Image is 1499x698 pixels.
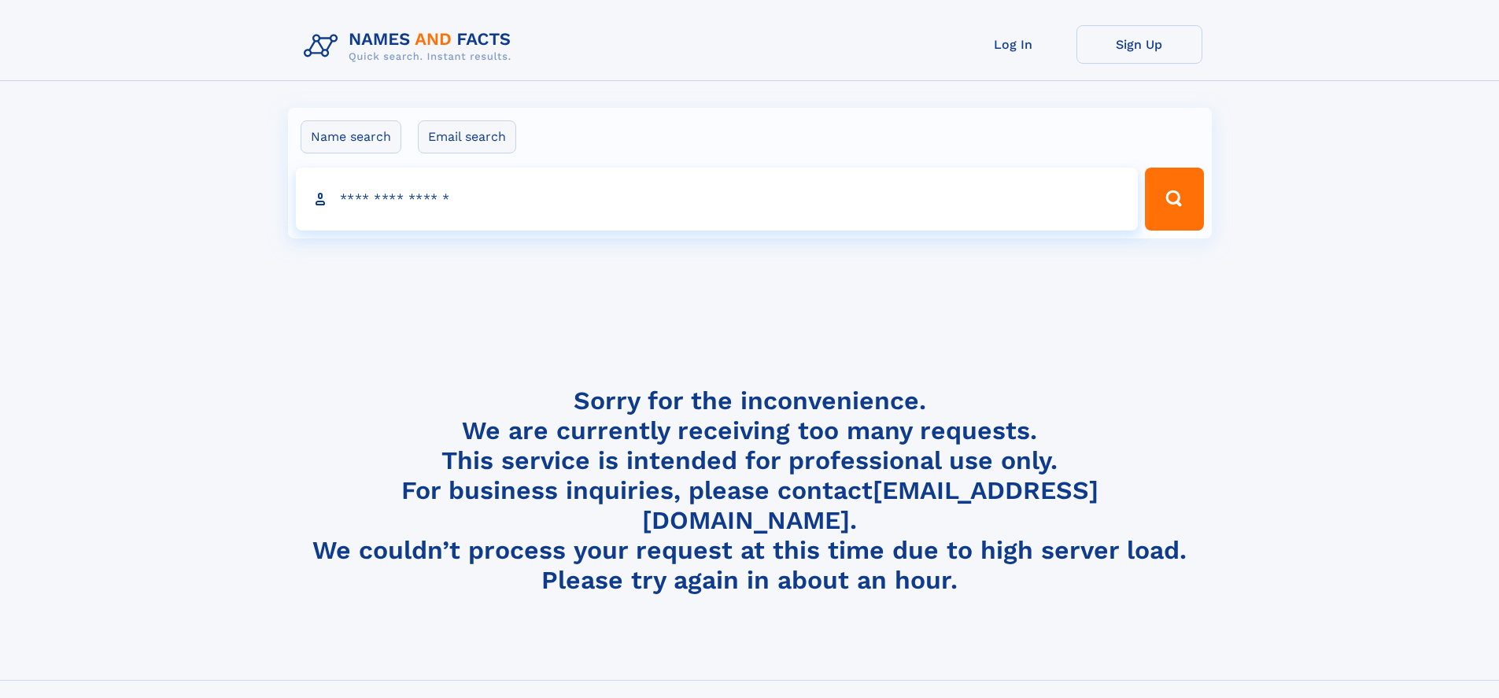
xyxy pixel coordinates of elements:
[297,386,1202,596] h4: Sorry for the inconvenience. We are currently receiving too many requests. This service is intend...
[1145,168,1203,231] button: Search Button
[951,25,1076,64] a: Log In
[297,25,524,68] img: Logo Names and Facts
[642,475,1098,535] a: [EMAIL_ADDRESS][DOMAIN_NAME]
[1076,25,1202,64] a: Sign Up
[418,120,516,153] label: Email search
[296,168,1139,231] input: search input
[301,120,401,153] label: Name search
